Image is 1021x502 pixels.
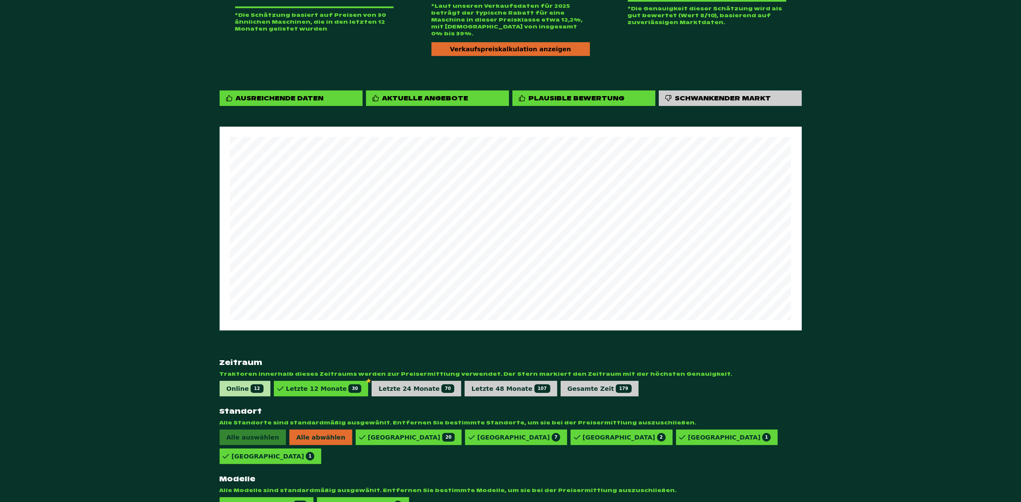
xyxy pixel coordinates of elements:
[235,12,394,32] p: *Die Schätzung basiert auf Preisen von 30 ähnlichen Maschinen, die in den letzten 12 Monaten geli...
[431,3,590,37] p: *Laut unseren Verkaufsdaten für 2025 beträgt der typische Rabatt für eine Maschine in dieser Prei...
[659,90,802,106] div: Schwankender Markt
[289,430,352,445] span: Alle abwählen
[552,433,560,442] span: 7
[220,487,802,494] span: Alle Modelle sind standardmäßig ausgewählt. Entfernen Sie bestimmte Modelle, um sie bei der Preis...
[220,90,363,106] div: Ausreichende Daten
[442,433,455,442] span: 20
[441,384,454,393] span: 70
[762,433,771,442] span: 1
[477,433,560,442] div: [GEOGRAPHIC_DATA]
[232,452,315,461] div: [GEOGRAPHIC_DATA]
[382,94,469,102] div: Aktuelle Angebote
[472,384,550,393] div: Letzte 48 Monate
[583,433,666,442] div: [GEOGRAPHIC_DATA]
[512,90,655,106] div: Plausible Bewertung
[366,90,509,106] div: Aktuelle Angebote
[227,384,264,393] div: Online
[306,452,314,461] span: 1
[220,371,802,377] span: Traktoren innerhalb dieses Zeitraums werden zur Preisermittlung verwendet. Der Stern markiert den...
[220,474,802,483] strong: Modelle
[220,407,802,416] strong: Standort
[568,384,632,393] div: Gesamte Zeit
[220,358,802,367] strong: Zeitraum
[368,433,455,442] div: [GEOGRAPHIC_DATA]
[348,384,361,393] span: 30
[688,433,771,442] div: [GEOGRAPHIC_DATA]
[657,433,666,442] span: 2
[220,419,802,426] span: Alle Standorte sind standardmäßig ausgewählt. Entfernen Sie bestimmte Standorte, um sie bei der P...
[286,384,362,393] div: Letzte 12 Monate
[675,94,771,102] div: Schwankender Markt
[220,430,286,445] span: Alle auswählen
[616,384,632,393] span: 179
[534,384,550,393] span: 107
[236,94,324,102] div: Ausreichende Daten
[379,384,454,393] div: Letzte 24 Monate
[628,5,786,26] p: *Die Genauigkeit dieser Schätzung wird als gut bewertet (Wert 8/10), basierend auf zuverlässigen ...
[431,42,590,56] div: Verkaufspreiskalkulation anzeigen
[251,384,264,393] span: 12
[529,94,625,102] div: Plausible Bewertung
